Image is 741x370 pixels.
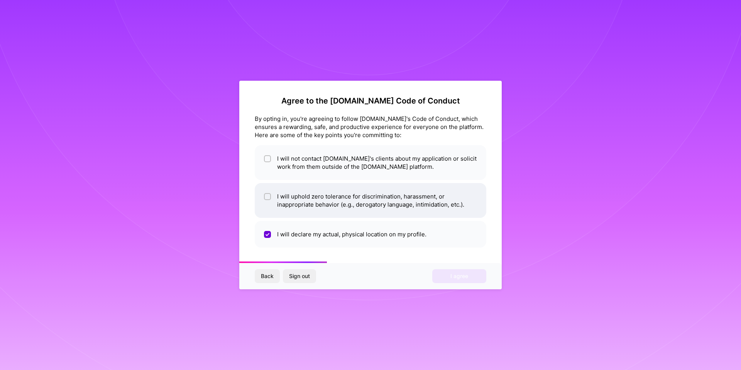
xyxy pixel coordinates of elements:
[261,272,274,280] span: Back
[283,269,316,283] button: Sign out
[255,221,486,248] li: I will declare my actual, physical location on my profile.
[289,272,310,280] span: Sign out
[255,96,486,105] h2: Agree to the [DOMAIN_NAME] Code of Conduct
[255,115,486,139] div: By opting in, you're agreeing to follow [DOMAIN_NAME]'s Code of Conduct, which ensures a rewardin...
[255,269,280,283] button: Back
[255,145,486,180] li: I will not contact [DOMAIN_NAME]'s clients about my application or solicit work from them outside...
[255,183,486,218] li: I will uphold zero tolerance for discrimination, harassment, or inappropriate behavior (e.g., der...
